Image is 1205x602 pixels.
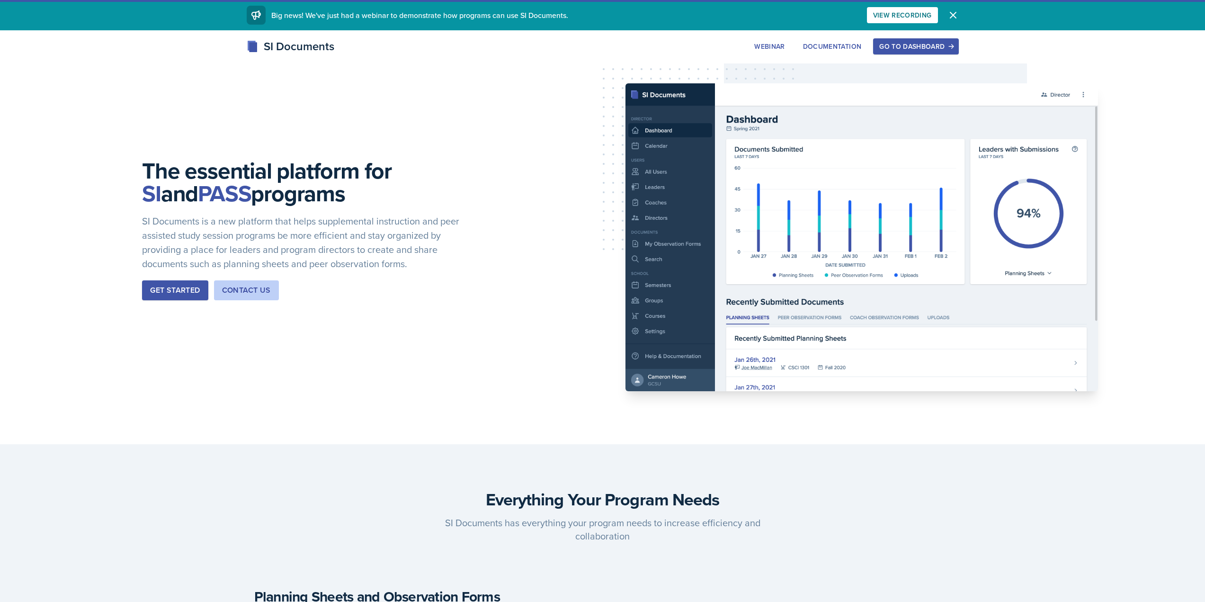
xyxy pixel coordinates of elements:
[222,285,271,296] div: Contact Us
[873,11,932,19] div: View Recording
[867,7,938,23] button: View Recording
[142,280,208,300] button: Get Started
[879,43,952,50] div: Go to Dashboard
[247,38,334,55] div: SI Documents
[271,10,568,20] span: Big news! We've just had a webinar to demonstrate how programs can use SI Documents.
[754,43,785,50] div: Webinar
[797,38,868,54] button: Documentation
[748,38,791,54] button: Webinar
[150,285,200,296] div: Get Started
[254,490,951,509] h3: Everything Your Program Needs
[803,43,862,50] div: Documentation
[873,38,958,54] button: Go to Dashboard
[214,280,279,300] button: Contact Us
[421,516,785,543] p: SI Documents has everything your program needs to increase efficiency and collaboration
